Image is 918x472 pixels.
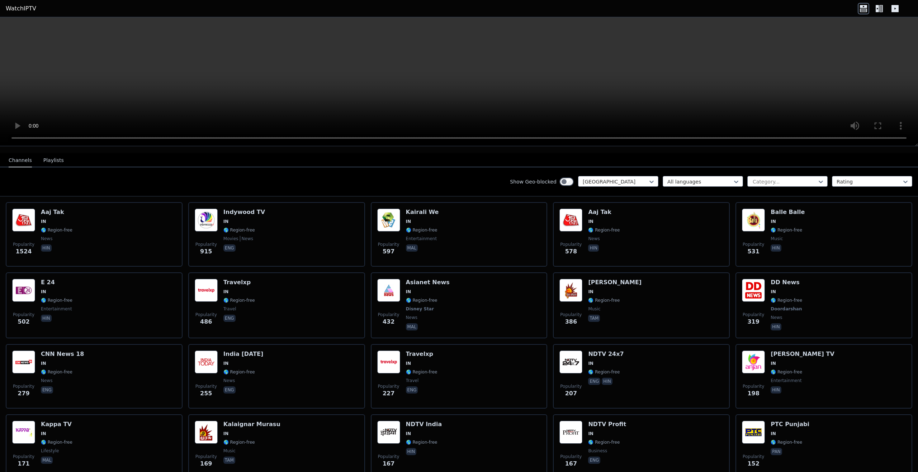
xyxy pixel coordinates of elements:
[41,361,46,366] span: IN
[771,323,781,330] p: hin
[41,219,46,224] span: IN
[602,378,612,385] p: hin
[743,312,764,318] span: Popularity
[406,236,437,242] span: entertainment
[195,279,218,302] img: Travelxp
[378,383,399,389] span: Popularity
[747,459,759,468] span: 152
[18,459,29,468] span: 171
[41,369,72,375] span: 🌎 Region-free
[223,431,229,437] span: IN
[560,383,582,389] span: Popularity
[565,389,577,398] span: 207
[406,431,411,437] span: IN
[565,459,577,468] span: 167
[41,448,59,454] span: lifestyle
[771,279,803,286] h6: DD News
[588,369,620,375] span: 🌎 Region-free
[559,421,582,444] img: NDTV Profit
[588,439,620,445] span: 🌎 Region-free
[771,236,783,242] span: music
[377,351,400,373] img: Travelxp
[588,244,599,252] p: hin
[9,154,32,167] button: Channels
[771,369,802,375] span: 🌎 Region-free
[742,351,765,373] img: Anjan TV
[223,244,236,252] p: eng
[223,386,236,394] p: eng
[223,351,264,358] h6: India [DATE]
[195,312,217,318] span: Popularity
[41,386,53,394] p: eng
[41,227,72,233] span: 🌎 Region-free
[41,315,52,322] p: hin
[771,297,802,303] span: 🌎 Region-free
[41,209,72,216] h6: Aaj Tak
[200,247,212,256] span: 915
[41,297,72,303] span: 🌎 Region-free
[588,457,600,464] p: eng
[771,351,834,358] h6: [PERSON_NAME] TV
[223,297,255,303] span: 🌎 Region-free
[18,318,29,326] span: 502
[41,306,72,312] span: entertainment
[195,242,217,247] span: Popularity
[771,448,782,455] p: pan
[223,306,236,312] span: travel
[223,369,255,375] span: 🌎 Region-free
[588,421,626,428] h6: NDTV Profit
[223,289,229,295] span: IN
[223,219,229,224] span: IN
[588,361,593,366] span: IN
[383,459,394,468] span: 167
[771,315,782,320] span: news
[771,227,802,233] span: 🌎 Region-free
[223,236,238,242] span: movies
[406,315,417,320] span: news
[747,389,759,398] span: 198
[406,244,418,252] p: mal
[200,389,212,398] span: 255
[560,454,582,459] span: Popularity
[41,431,46,437] span: IN
[406,227,437,233] span: 🌎 Region-free
[588,297,620,303] span: 🌎 Region-free
[588,279,642,286] h6: [PERSON_NAME]
[6,4,36,13] a: WatchIPTV
[406,297,437,303] span: 🌎 Region-free
[771,361,776,366] span: IN
[406,369,437,375] span: 🌎 Region-free
[742,279,765,302] img: DD News
[13,454,34,459] span: Popularity
[12,351,35,373] img: CNN News 18
[378,242,399,247] span: Popularity
[13,383,34,389] span: Popularity
[223,457,235,464] p: tam
[223,439,255,445] span: 🌎 Region-free
[223,448,236,454] span: music
[12,279,35,302] img: E 24
[195,421,218,444] img: Kalaignar Murasu
[406,219,411,224] span: IN
[559,351,582,373] img: NDTV 24x7
[223,279,255,286] h6: Travelxp
[743,242,764,247] span: Popularity
[377,421,400,444] img: NDTV India
[383,389,394,398] span: 227
[565,247,577,256] span: 578
[588,351,624,358] h6: NDTV 24x7
[13,312,34,318] span: Popularity
[16,247,32,256] span: 1524
[771,431,776,437] span: IN
[223,361,229,366] span: IN
[588,315,600,322] p: tam
[18,389,29,398] span: 279
[588,209,620,216] h6: Aaj Tak
[406,323,418,330] p: mal
[377,279,400,302] img: Asianet News
[742,209,765,232] img: Balle Balle
[406,209,439,216] h6: Kairali We
[223,227,255,233] span: 🌎 Region-free
[406,378,419,383] span: travel
[41,378,52,383] span: news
